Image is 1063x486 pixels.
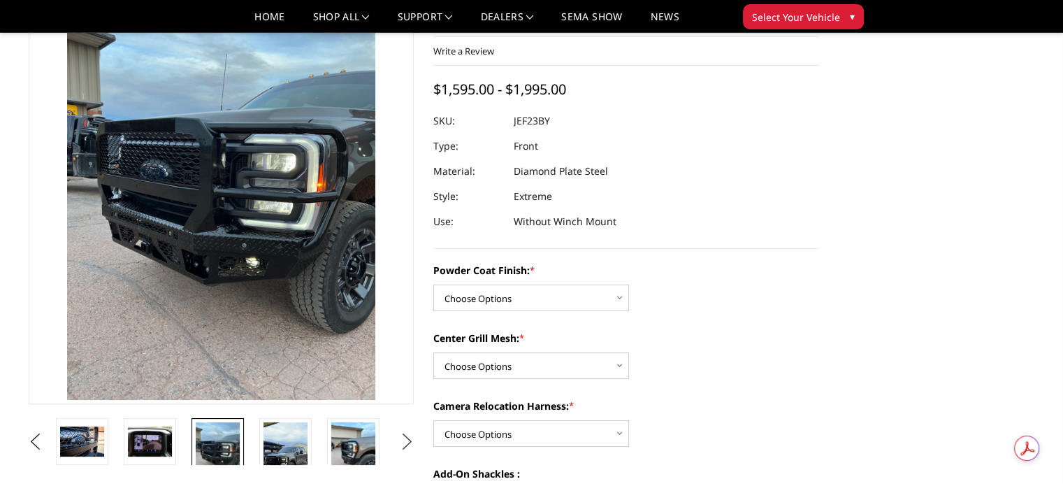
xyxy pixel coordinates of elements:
img: 2023-2025 Ford F250-350 - FT Series - Extreme Front Bumper [196,422,240,481]
span: Select Your Vehicle [752,10,840,24]
a: News [650,12,679,32]
span: $1,595.00 - $1,995.00 [433,80,566,99]
label: Center Grill Mesh: [433,331,819,345]
a: shop all [313,12,370,32]
dt: Use: [433,209,503,234]
dt: Type: [433,134,503,159]
dd: Diamond Plate Steel [514,159,608,184]
iframe: Chat Widget [993,419,1063,486]
button: Next [396,431,417,452]
dt: SKU: [433,108,503,134]
dd: JEF23BY [514,108,550,134]
button: Select Your Vehicle [743,4,864,29]
a: Dealers [481,12,534,32]
span: ▾ [850,9,855,24]
dt: Style: [433,184,503,209]
img: 2023-2025 Ford F250-350 - FT Series - Extreme Front Bumper [331,422,375,481]
dd: Extreme [514,184,552,209]
label: Powder Coat Finish: [433,263,819,278]
dd: Without Winch Mount [514,209,616,234]
img: Clear View Camera: Relocate your front camera and keep the functionality completely. [128,427,172,456]
a: Support [398,12,453,32]
dd: Front [514,134,538,159]
a: Write a Review [433,45,494,57]
label: Add-On Shackles : [433,466,819,481]
a: SEMA Show [561,12,622,32]
img: 2023-2025 Ford F250-350 - FT Series - Extreme Front Bumper [60,427,104,456]
button: Previous [25,431,46,452]
label: Camera Relocation Harness: [433,399,819,413]
dt: Material: [433,159,503,184]
a: Home [254,12,284,32]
